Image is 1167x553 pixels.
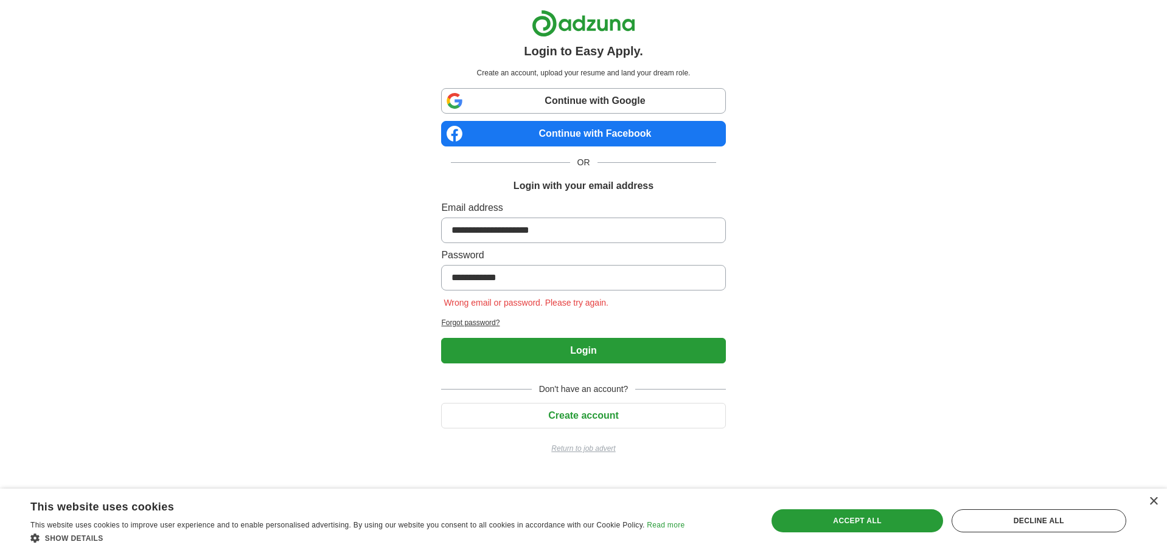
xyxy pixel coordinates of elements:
[45,534,103,543] span: Show details
[532,383,636,396] span: Don't have an account?
[441,410,725,421] a: Create account
[952,509,1126,532] div: Decline all
[524,42,643,60] h1: Login to Easy Apply.
[441,121,725,146] a: Continue with Facebook
[532,10,635,37] img: Adzuna logo
[441,248,725,263] label: Password
[441,317,725,328] a: Forgot password?
[441,88,725,114] a: Continue with Google
[570,156,597,169] span: OR
[647,521,685,529] a: Read more, opens a new window
[444,67,723,78] p: Create an account, upload your resume and land your dream role.
[441,443,725,454] a: Return to job advert
[441,338,725,363] button: Login
[441,403,725,428] button: Create account
[441,201,725,215] label: Email address
[441,298,611,307] span: Wrong email or password. Please try again.
[30,521,645,529] span: This website uses cookies to improve user experience and to enable personalised advertising. By u...
[772,509,942,532] div: Accept all
[1149,497,1158,506] div: Close
[30,532,685,544] div: Show details
[514,179,653,193] h1: Login with your email address
[30,496,654,514] div: This website uses cookies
